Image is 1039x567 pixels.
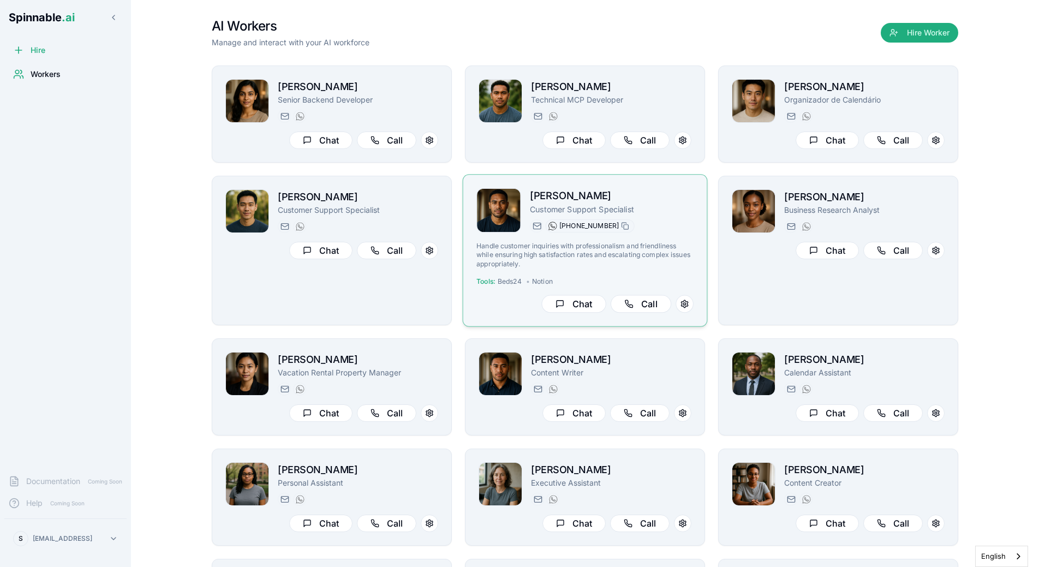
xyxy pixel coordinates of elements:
button: Send email to yara.hoffmann@getspinnable.ai [278,110,291,123]
img: WhatsApp [296,385,304,393]
p: Content Writer [531,367,691,378]
button: Send email to axel.tanaka@getspinnable.ai [531,383,544,396]
button: Call [863,404,923,422]
button: Call [863,132,923,149]
span: Coming Soon [85,476,126,487]
button: WhatsApp [293,220,306,233]
a: Hire Worker [881,28,958,39]
p: Technical MCP Developer [531,94,691,105]
button: S[EMAIL_ADDRESS] [9,528,122,550]
p: Executive Assistant [531,478,691,488]
button: WhatsApp[PHONE_NUMBER] [546,219,635,232]
img: DeAndre Johnson [732,353,775,395]
h2: [PERSON_NAME] [784,352,945,367]
img: Martha Reynolds [226,463,268,505]
img: Yara Hoffmann [226,80,268,122]
button: Chat [796,515,859,532]
button: Call [863,242,923,259]
img: WhatsApp [802,385,811,393]
h2: [PERSON_NAME] [278,79,438,94]
button: Call [357,404,416,422]
span: .ai [62,11,75,24]
button: Send email to rachel.morgan@getspinnable.ai [784,493,797,506]
span: Help [26,498,43,509]
img: Rachel Morgan [732,463,775,505]
h2: [PERSON_NAME] [530,188,694,204]
button: WhatsApp [293,493,306,506]
h2: [PERSON_NAME] [784,189,945,205]
span: [PHONE_NUMBER] [559,222,619,230]
img: WhatsApp [548,222,557,230]
button: Copy WhatsApp number [621,222,629,230]
img: WhatsApp [802,222,811,231]
p: Customer Support Specialist [278,205,438,216]
img: WhatsApp [802,495,811,504]
button: Chat [542,515,606,532]
button: Chat [542,132,606,149]
h1: AI Workers [212,17,369,35]
button: WhatsApp [546,110,559,123]
h2: [PERSON_NAME] [531,79,691,94]
button: Chat [289,404,353,422]
button: WhatsApp [293,383,306,396]
button: Call [863,515,923,532]
button: WhatsApp [293,110,306,123]
img: WhatsApp [296,495,304,504]
span: Notion [532,277,553,286]
aside: Language selected: English [975,546,1028,567]
span: Workers [31,69,61,80]
p: Senior Backend Developer [278,94,438,105]
button: Call [610,132,670,149]
h2: [PERSON_NAME] [278,352,438,367]
button: Call [357,132,416,149]
a: English [976,546,1028,566]
button: Chat [796,404,859,422]
button: WhatsApp [546,493,559,506]
img: Victoria Blackwood [479,463,522,505]
img: WhatsApp [296,112,304,121]
button: WhatsApp [799,110,813,123]
button: WhatsApp [799,383,813,396]
img: WhatsApp [549,385,558,393]
span: • [526,277,530,286]
button: Chat [289,515,353,532]
p: Personal Assistant [278,478,438,488]
button: Hire Worker [881,23,958,43]
span: Hire [31,45,45,56]
p: Calendar Assistant [784,367,945,378]
button: Chat [796,242,859,259]
p: Organizador de Calendário [784,94,945,105]
h2: [PERSON_NAME] [531,352,691,367]
h2: [PERSON_NAME] [278,189,438,205]
button: Chat [542,404,606,422]
span: Tools: [476,277,495,286]
img: Liam Kim [479,80,522,122]
button: WhatsApp [799,220,813,233]
p: Content Creator [784,478,945,488]
button: Call [357,242,416,259]
button: Send email to anh.naing@getspinnable.ai [278,383,291,396]
button: Call [357,515,416,532]
span: Beds24 [498,277,522,286]
h2: [PERSON_NAME] [531,462,691,478]
button: Send email to fetu.sengebau@getspinnable.ai [530,219,543,232]
button: Send email to oscar.lee@getspinnable.ai [278,220,291,233]
span: S [19,534,23,543]
img: Oscar Lee [226,190,268,232]
span: Spinnable [9,11,75,24]
button: Chat [289,242,353,259]
button: WhatsApp [799,493,813,506]
p: Business Research Analyst [784,205,945,216]
h2: [PERSON_NAME] [784,462,945,478]
img: WhatsApp [549,112,558,121]
p: Vacation Rental Property Manager [278,367,438,378]
span: Documentation [26,476,80,487]
button: Chat [289,132,353,149]
img: Anh Naing [226,353,268,395]
button: Send email to deandre_johnson@getspinnable.ai [784,383,797,396]
button: Send email to vincent.farhadi@getspinnable.ai [784,110,797,123]
button: WhatsApp [546,383,559,396]
button: Send email to ivana.dubois@getspinnable.ai [784,220,797,233]
img: Vincent Farhadi [732,80,775,122]
img: WhatsApp [296,222,304,231]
